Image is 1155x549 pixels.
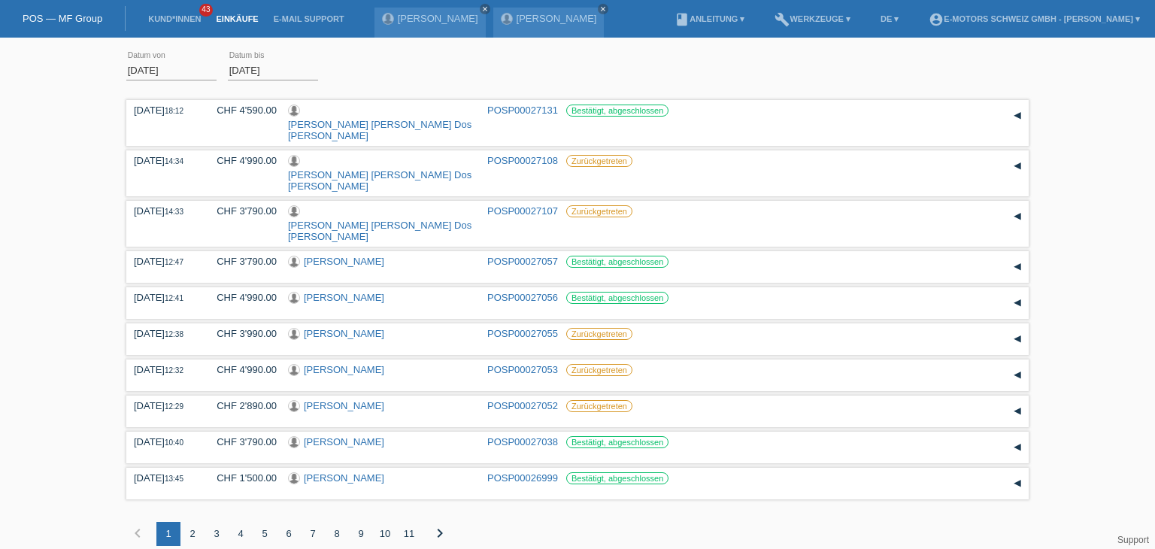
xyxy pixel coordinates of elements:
div: auf-/zuklappen [1006,400,1029,423]
label: Bestätigt, abgeschlossen [566,105,668,117]
a: [PERSON_NAME] [304,328,384,339]
i: chevron_right [431,524,449,542]
div: auf-/zuklappen [1006,472,1029,495]
a: POSP00026999 [487,472,558,484]
a: [PERSON_NAME] [304,364,384,375]
a: POSP00027055 [487,328,558,339]
a: POSP00027108 [487,155,558,166]
a: POSP00027057 [487,256,558,267]
div: CHF 3'790.00 [205,436,277,447]
a: E-Mail Support [266,14,352,23]
div: auf-/zuklappen [1006,205,1029,228]
div: [DATE] [134,436,194,447]
div: [DATE] [134,256,194,267]
label: Bestätigt, abgeschlossen [566,472,668,484]
div: 7 [301,522,325,546]
a: [PERSON_NAME] [517,13,597,24]
div: 1 [156,522,180,546]
div: 3 [205,522,229,546]
a: POSP00027052 [487,400,558,411]
div: 4 [229,522,253,546]
a: [PERSON_NAME] [398,13,478,24]
div: CHF 3'790.00 [205,205,277,217]
a: close [480,4,490,14]
label: Zurückgetreten [566,328,632,340]
a: [PERSON_NAME] [304,400,384,411]
label: Zurückgetreten [566,364,632,376]
i: close [599,5,607,13]
a: Einkäufe [208,14,265,23]
a: [PERSON_NAME] [304,472,384,484]
a: POSP00027038 [487,436,558,447]
span: 12:32 [165,366,183,375]
span: 14:33 [165,208,183,216]
div: 6 [277,522,301,546]
a: POSP00027107 [487,205,558,217]
div: auf-/zuklappen [1006,364,1029,387]
span: 13:45 [165,475,183,483]
div: 10 [373,522,397,546]
div: auf-/zuklappen [1006,292,1029,314]
label: Bestätigt, abgeschlossen [566,436,668,448]
div: [DATE] [134,155,194,166]
div: auf-/zuklappen [1006,155,1029,177]
div: [DATE] [134,364,194,375]
div: CHF 4'590.00 [205,105,277,116]
div: 8 [325,522,349,546]
div: 2 [180,522,205,546]
span: 12:41 [165,294,183,302]
a: [PERSON_NAME] [PERSON_NAME] Dos [PERSON_NAME] [288,169,471,192]
div: [DATE] [134,328,194,339]
span: 43 [199,4,213,17]
label: Zurückgetreten [566,155,632,167]
span: 12:29 [165,402,183,411]
div: 9 [349,522,373,546]
a: Support [1117,535,1149,545]
label: Zurückgetreten [566,400,632,412]
i: build [775,12,790,27]
i: book [675,12,690,27]
div: [DATE] [134,400,194,411]
div: 5 [253,522,277,546]
span: 12:38 [165,330,183,338]
a: [PERSON_NAME] [304,292,384,303]
label: Bestätigt, abgeschlossen [566,256,668,268]
div: auf-/zuklappen [1006,436,1029,459]
div: CHF 4'990.00 [205,155,277,166]
div: auf-/zuklappen [1006,256,1029,278]
i: close [481,5,489,13]
div: CHF 1'500.00 [205,472,277,484]
div: [DATE] [134,205,194,217]
i: account_circle [929,12,944,27]
a: [PERSON_NAME] [304,436,384,447]
a: buildWerkzeuge ▾ [767,14,858,23]
div: auf-/zuklappen [1006,328,1029,350]
a: [PERSON_NAME] [304,256,384,267]
div: CHF 4'990.00 [205,292,277,303]
a: POS — MF Group [23,13,102,24]
span: 18:12 [165,107,183,115]
a: [PERSON_NAME] [PERSON_NAME] Dos [PERSON_NAME] [288,119,471,141]
div: CHF 2'890.00 [205,400,277,411]
a: account_circleE-Motors Schweiz GmbH - [PERSON_NAME] ▾ [921,14,1147,23]
span: 12:47 [165,258,183,266]
a: bookAnleitung ▾ [667,14,752,23]
div: CHF 3'790.00 [205,256,277,267]
span: 14:34 [165,157,183,165]
a: POSP00027131 [487,105,558,116]
label: Bestätigt, abgeschlossen [566,292,668,304]
span: 10:40 [165,438,183,447]
div: [DATE] [134,105,194,116]
div: CHF 3'990.00 [205,328,277,339]
a: Kund*innen [141,14,208,23]
a: POSP00027053 [487,364,558,375]
a: DE ▾ [873,14,906,23]
div: auf-/zuklappen [1006,105,1029,127]
div: 11 [397,522,421,546]
a: POSP00027056 [487,292,558,303]
div: [DATE] [134,292,194,303]
div: [DATE] [134,472,194,484]
i: chevron_left [129,524,147,542]
div: CHF 4'990.00 [205,364,277,375]
label: Zurückgetreten [566,205,632,217]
